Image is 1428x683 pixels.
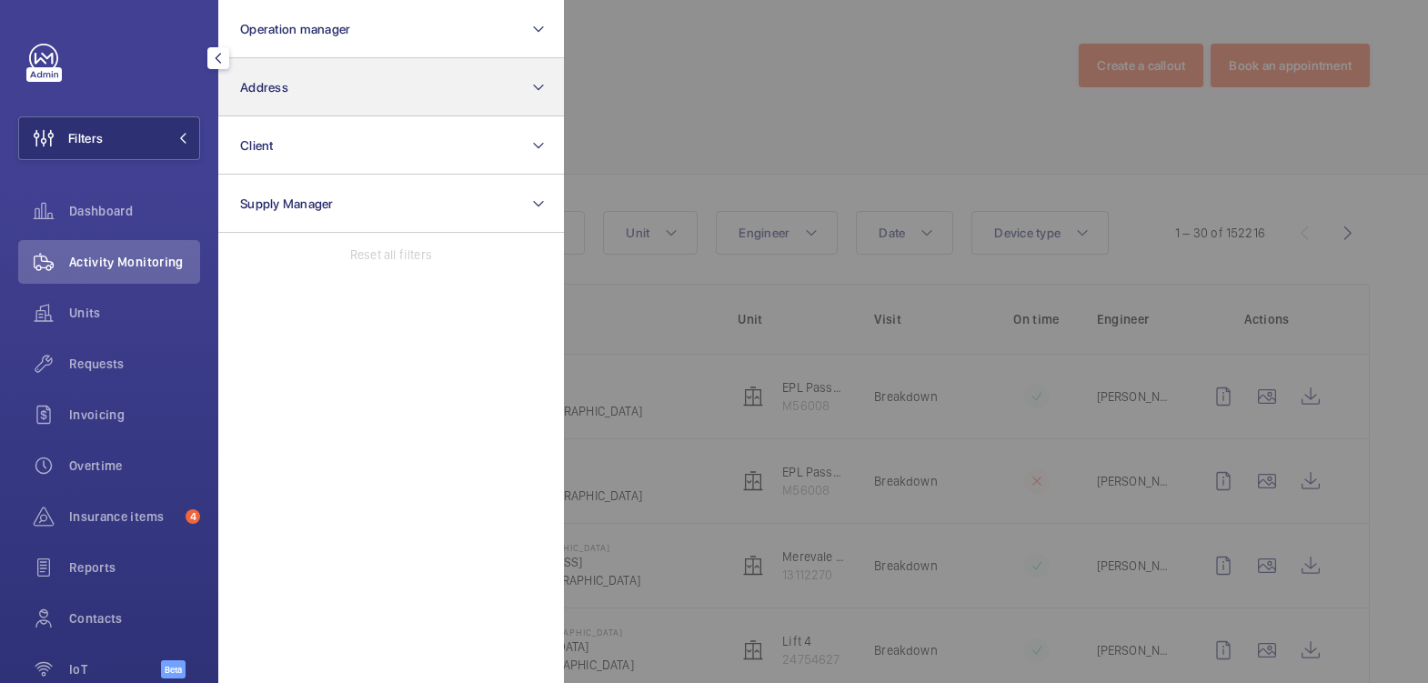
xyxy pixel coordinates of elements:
span: 4 [186,509,200,524]
button: Filters [18,116,200,160]
span: Reports [69,558,200,577]
span: Activity Monitoring [69,253,200,271]
span: Requests [69,355,200,373]
span: Beta [161,660,186,678]
span: Insurance items [69,507,178,526]
span: Dashboard [69,202,200,220]
span: Contacts [69,609,200,628]
span: Invoicing [69,406,200,424]
span: IoT [69,660,161,678]
span: Units [69,304,200,322]
span: Overtime [69,457,200,475]
span: Filters [68,129,103,147]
